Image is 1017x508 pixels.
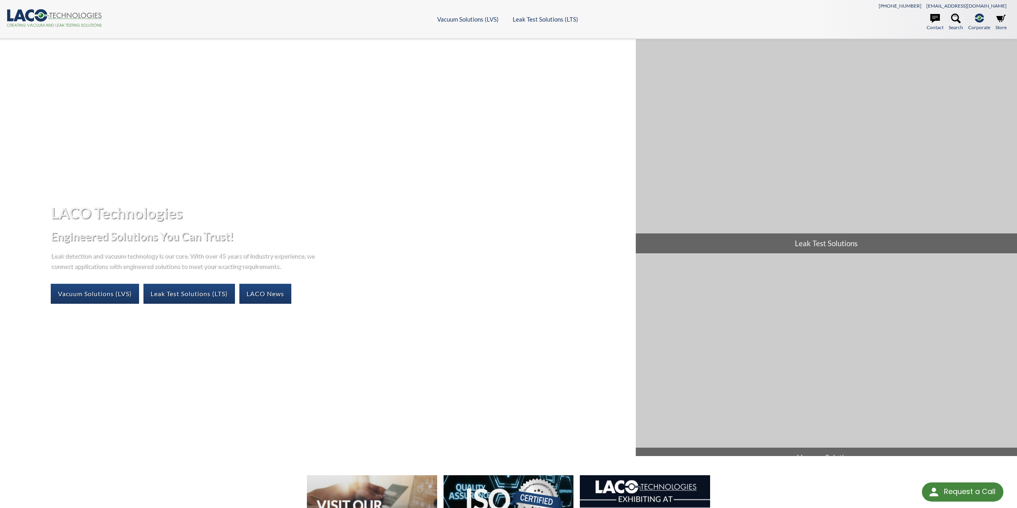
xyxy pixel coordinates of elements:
a: LACO News [239,284,291,304]
a: Vacuum Solutions [636,254,1017,468]
a: Vacuum Solutions (LVS) [437,16,499,23]
span: Leak Test Solutions [636,233,1017,253]
img: round button [927,486,940,498]
a: [PHONE_NUMBER] [879,3,921,9]
div: Request a Call [922,482,1003,502]
a: Leak Test Solutions [636,39,1017,253]
h2: Engineered Solutions You Can Trust! [51,229,629,244]
span: Corporate [968,24,990,31]
a: Contact [927,14,943,31]
a: Search [949,14,963,31]
div: Request a Call [944,482,995,501]
span: Vacuum Solutions [636,448,1017,468]
a: Store [995,14,1007,31]
h1: LACO Technologies [51,203,629,223]
a: Leak Test Solutions (LTS) [513,16,578,23]
a: [EMAIL_ADDRESS][DOMAIN_NAME] [926,3,1007,9]
a: Vacuum Solutions (LVS) [51,284,139,304]
a: Leak Test Solutions (LTS) [143,284,235,304]
p: Leak detection and vacuum technology is our core. With over 45 years of industry experience, we c... [51,250,318,271]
